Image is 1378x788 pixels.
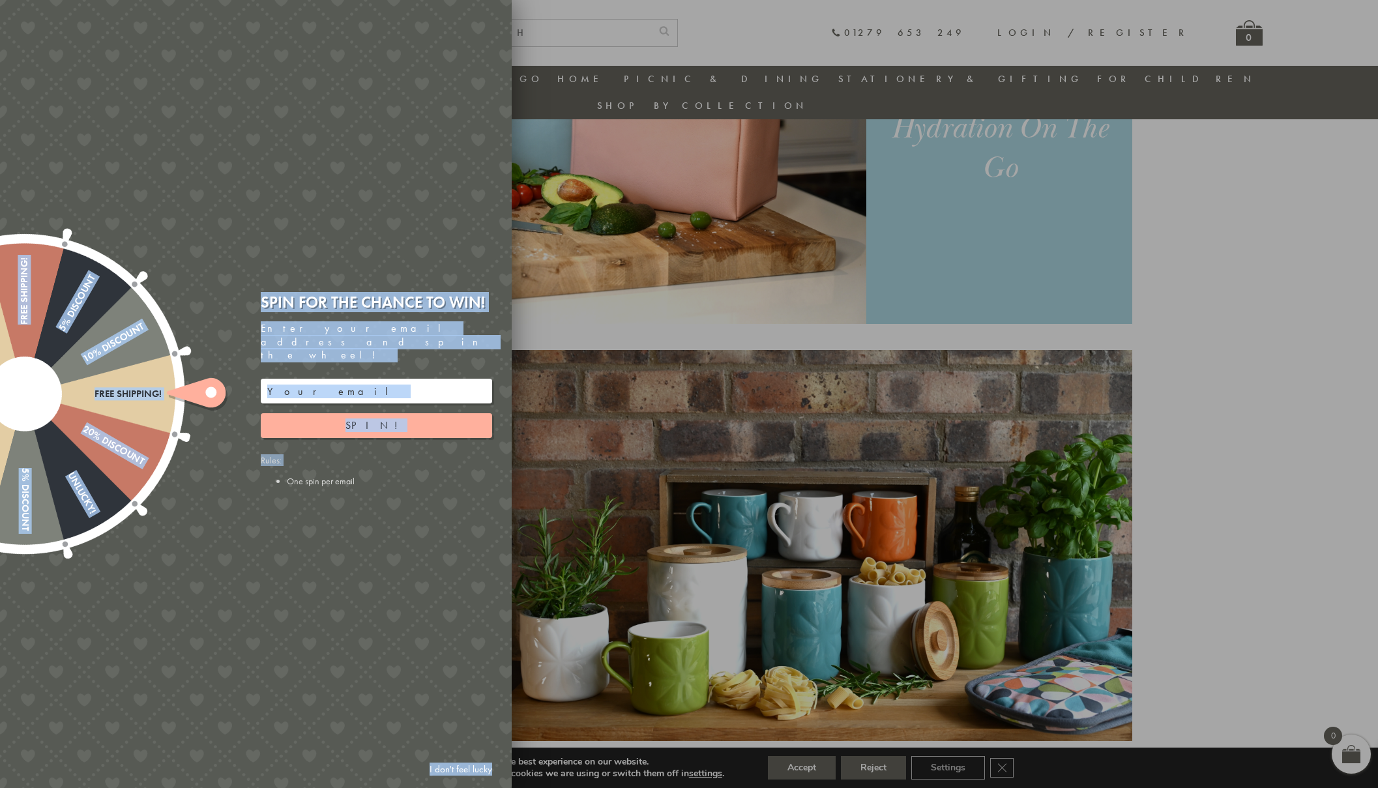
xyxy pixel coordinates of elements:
[261,379,492,403] input: Your email
[261,322,492,362] div: Enter your email address and spin the wheel!
[19,394,30,531] div: 5% Discount
[20,391,98,515] div: Unlucky!
[22,321,145,399] div: 10% Discount
[261,454,492,487] div: Rules:
[261,292,492,312] div: Spin for the chance to win!
[19,257,30,394] div: Free shipping!
[287,475,492,487] li: One spin per email
[423,757,499,781] a: I don't feel lucky
[25,388,162,400] div: Free shipping!
[261,413,492,438] button: Spin!
[20,272,98,396] div: 5% Discount
[22,389,145,467] div: 20% Discount
[345,418,407,432] span: Spin!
